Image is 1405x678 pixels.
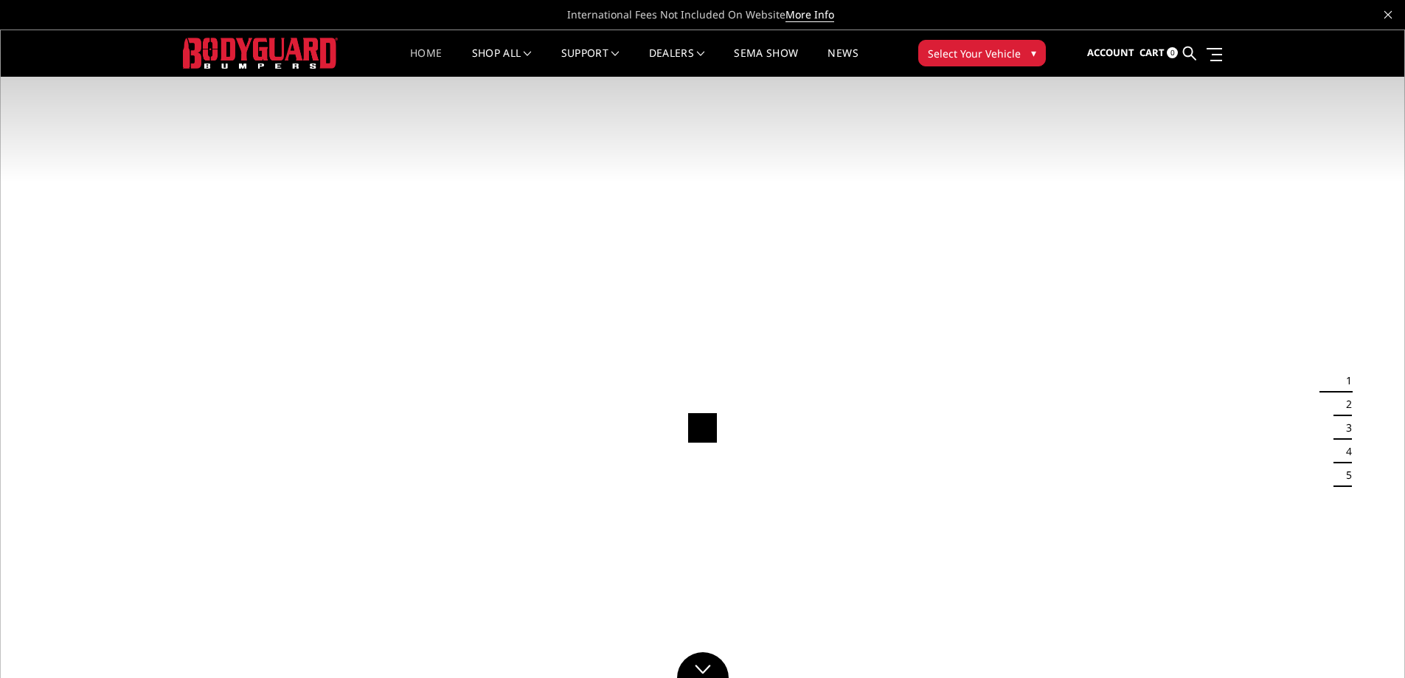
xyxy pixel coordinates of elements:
button: Select Your Vehicle [918,40,1046,66]
a: Account [1087,33,1134,73]
span: Account [1087,46,1134,59]
button: 2 of 5 [1337,392,1352,416]
button: 5 of 5 [1337,463,1352,487]
button: 4 of 5 [1337,440,1352,463]
a: News [828,48,858,77]
a: SEMA Show [734,48,798,77]
span: Select Your Vehicle [928,46,1021,61]
button: 1 of 5 [1337,369,1352,392]
a: Dealers [649,48,705,77]
a: Support [561,48,620,77]
a: shop all [472,48,532,77]
span: Cart [1139,46,1165,59]
a: Cart 0 [1139,33,1178,73]
span: ▾ [1031,45,1036,60]
a: Click to Down [677,652,729,678]
span: 0 [1167,47,1178,58]
img: BODYGUARD BUMPERS [183,38,338,68]
a: Home [410,48,442,77]
a: More Info [785,7,834,22]
button: 3 of 5 [1337,416,1352,440]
